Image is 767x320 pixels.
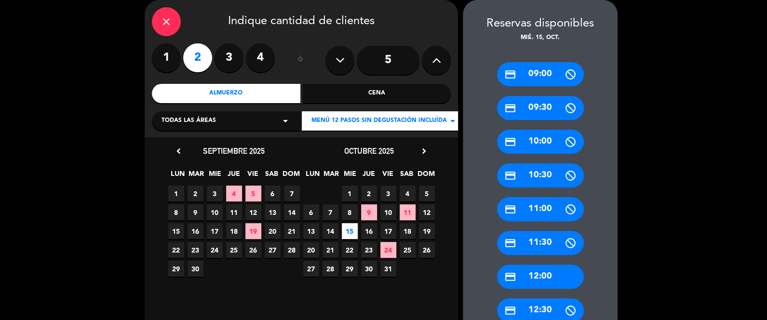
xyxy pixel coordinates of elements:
[245,223,261,239] span: 19
[152,84,300,103] div: Almuerzo
[265,204,281,220] span: 13
[188,261,203,277] span: 30
[303,204,319,220] span: 6
[497,197,584,221] div: 11:00
[447,115,458,127] i: arrow_drop_down
[303,261,319,277] span: 27
[284,242,300,258] span: 28
[245,186,261,201] span: 5
[361,242,377,258] span: 23
[419,223,435,239] span: 19
[207,204,223,220] span: 10
[245,204,261,220] span: 12
[152,7,451,36] div: Indique cantidad de clientes
[400,223,416,239] span: 18
[265,223,281,239] span: 20
[226,168,242,184] span: JUE
[504,136,516,148] i: credit_card
[361,168,377,184] span: JUE
[226,223,242,239] span: 18
[246,43,275,72] label: 4
[504,271,516,283] i: credit_card
[303,84,451,103] div: Cena
[361,204,377,220] span: 9
[504,68,516,80] i: credit_card
[161,116,216,126] span: Todas las áreas
[215,43,243,72] label: 3
[400,186,416,201] span: 4
[419,146,429,156] i: chevron_right
[504,102,516,114] i: credit_card
[188,242,203,258] span: 23
[245,242,261,258] span: 26
[303,223,319,239] span: 13
[344,146,394,156] span: octubre 2025
[152,43,181,72] label: 1
[283,168,298,184] span: DOM
[497,265,584,289] div: 12:00
[361,186,377,201] span: 2
[168,204,184,220] span: 8
[284,204,300,220] span: 14
[497,62,584,86] div: 09:00
[419,186,435,201] span: 5
[207,186,223,201] span: 3
[419,204,435,220] span: 12
[399,168,415,184] span: SAB
[380,242,396,258] span: 24
[380,186,396,201] span: 3
[342,242,358,258] span: 22
[463,33,618,43] div: mié. 15, oct.
[342,204,358,220] span: 8
[342,223,358,239] span: 15
[361,261,377,277] span: 30
[504,170,516,182] i: credit_card
[311,116,447,126] span: Menú 12 pasos sin degustación incluída
[504,203,516,215] i: credit_card
[380,204,396,220] span: 10
[342,168,358,184] span: MIE
[284,223,300,239] span: 21
[188,204,203,220] span: 9
[245,168,261,184] span: VIE
[400,204,416,220] span: 11
[226,186,242,201] span: 4
[203,146,265,156] span: septiembre 2025
[226,242,242,258] span: 25
[226,204,242,220] span: 11
[504,305,516,317] i: credit_card
[284,43,316,77] div: ó
[168,261,184,277] span: 29
[188,223,203,239] span: 16
[463,14,618,33] div: Reservas disponibles
[168,223,184,239] span: 15
[303,242,319,258] span: 20
[497,96,584,120] div: 09:30
[504,237,516,249] i: credit_card
[168,242,184,258] span: 22
[342,261,358,277] span: 29
[323,168,339,184] span: MAR
[323,223,338,239] span: 14
[174,146,184,156] i: chevron_left
[323,204,338,220] span: 7
[161,16,172,27] i: close
[380,223,396,239] span: 17
[497,163,584,187] div: 10:30
[207,168,223,184] span: MIE
[305,168,321,184] span: LUN
[361,223,377,239] span: 16
[323,261,338,277] span: 28
[342,186,358,201] span: 1
[380,168,396,184] span: VIE
[188,186,203,201] span: 2
[284,186,300,201] span: 7
[265,242,281,258] span: 27
[380,261,396,277] span: 31
[497,231,584,255] div: 11:30
[170,168,186,184] span: LUN
[280,115,291,127] i: arrow_drop_down
[207,242,223,258] span: 24
[265,186,281,201] span: 6
[497,130,584,154] div: 10:00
